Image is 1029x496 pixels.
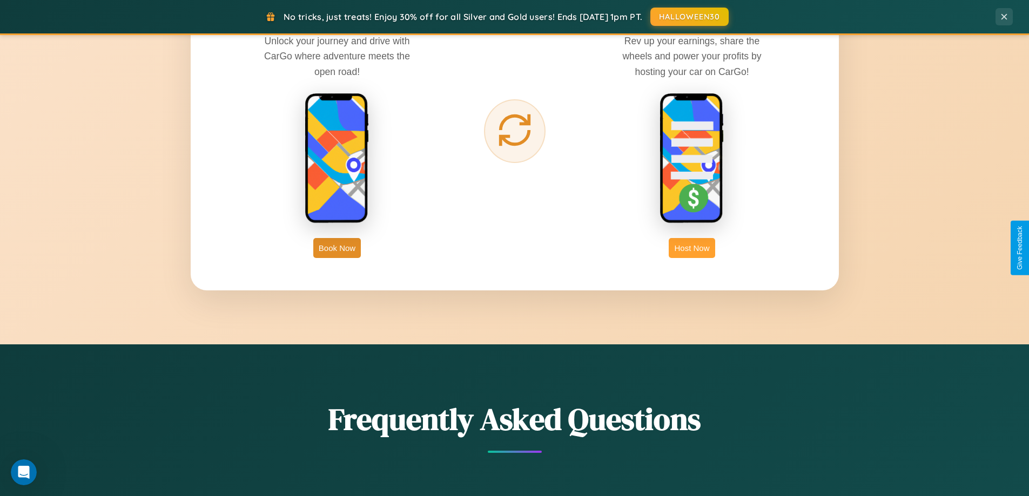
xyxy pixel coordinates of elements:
[11,459,37,485] iframe: Intercom live chat
[191,398,839,440] h2: Frequently Asked Questions
[1016,226,1024,270] div: Give Feedback
[660,93,724,225] img: host phone
[305,93,369,225] img: rent phone
[256,33,418,79] p: Unlock your journey and drive with CarGo where adventure meets the open road!
[284,11,642,22] span: No tricks, just treats! Enjoy 30% off for all Silver and Gold users! Ends [DATE] 1pm PT.
[669,238,715,258] button: Host Now
[650,8,729,26] button: HALLOWEEN30
[611,33,773,79] p: Rev up your earnings, share the wheels and power your profits by hosting your car on CarGo!
[313,238,361,258] button: Book Now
